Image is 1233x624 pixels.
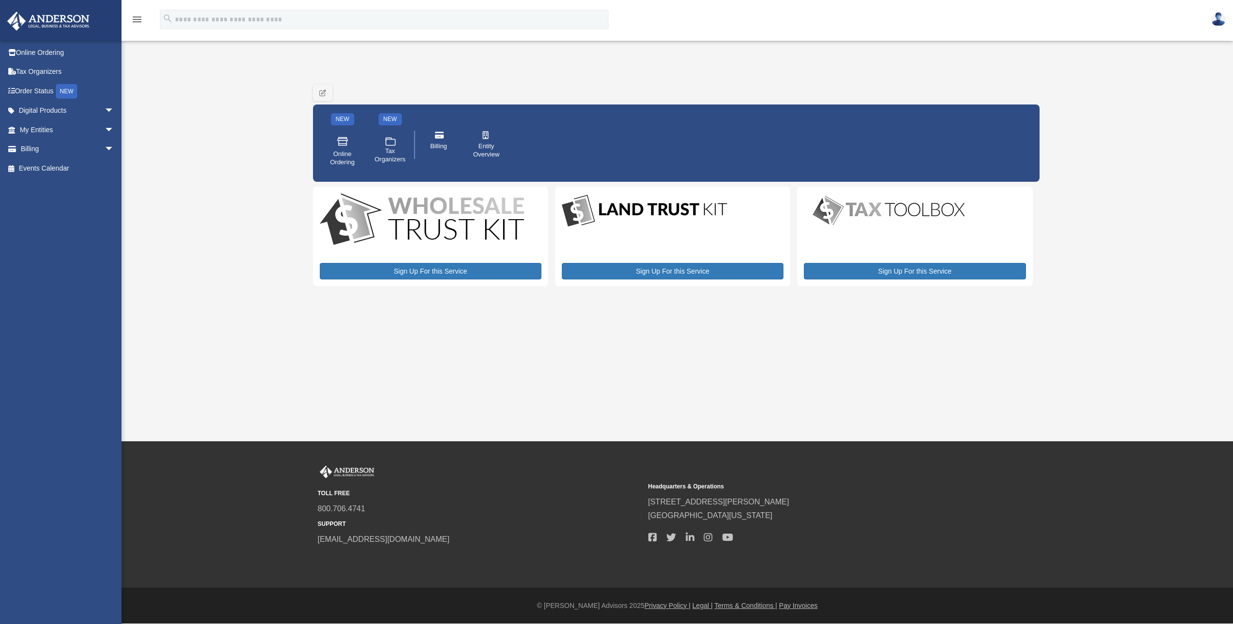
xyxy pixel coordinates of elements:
[318,519,642,529] small: SUPPORT
[7,62,129,82] a: Tax Organizers
[56,84,77,99] div: NEW
[104,120,124,140] span: arrow_drop_down
[644,602,691,609] a: Privacy Policy |
[318,535,450,543] a: [EMAIL_ADDRESS][DOMAIN_NAME]
[7,158,129,178] a: Events Calendar
[320,193,524,247] img: WS-Trust-Kit-lgo-1.jpg
[7,101,124,121] a: Digital Productsarrow_drop_down
[318,466,376,478] img: Anderson Advisors Platinum Portal
[430,142,447,151] span: Billing
[322,129,363,173] a: Online Ordering
[779,602,817,609] a: Pay Invoices
[7,43,129,62] a: Online Ordering
[320,263,541,279] a: Sign Up For this Service
[162,13,173,24] i: search
[473,142,500,159] span: Entity Overview
[648,511,773,520] a: [GEOGRAPHIC_DATA][US_STATE]
[370,129,411,173] a: Tax Organizers
[562,263,783,279] a: Sign Up For this Service
[131,14,143,25] i: menu
[418,124,459,165] a: Billing
[122,600,1233,612] div: © [PERSON_NAME] Advisors 2025
[562,193,727,229] img: LandTrust_lgo-1.jpg
[331,113,354,125] div: NEW
[466,124,507,165] a: Entity Overview
[693,602,713,609] a: Legal |
[131,17,143,25] a: menu
[714,602,777,609] a: Terms & Conditions |
[318,488,642,499] small: TOLL FREE
[375,147,406,164] span: Tax Organizers
[7,81,129,101] a: Order StatusNEW
[804,193,974,227] img: taxtoolbox_new-1.webp
[648,498,789,506] a: [STREET_ADDRESS][PERSON_NAME]
[104,139,124,159] span: arrow_drop_down
[648,482,972,492] small: Headquarters & Operations
[7,120,129,139] a: My Entitiesarrow_drop_down
[7,139,129,159] a: Billingarrow_drop_down
[1211,12,1226,26] img: User Pic
[104,101,124,121] span: arrow_drop_down
[4,12,92,31] img: Anderson Advisors Platinum Portal
[379,113,402,125] div: NEW
[329,150,356,167] span: Online Ordering
[804,263,1025,279] a: Sign Up For this Service
[318,504,365,513] a: 800.706.4741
